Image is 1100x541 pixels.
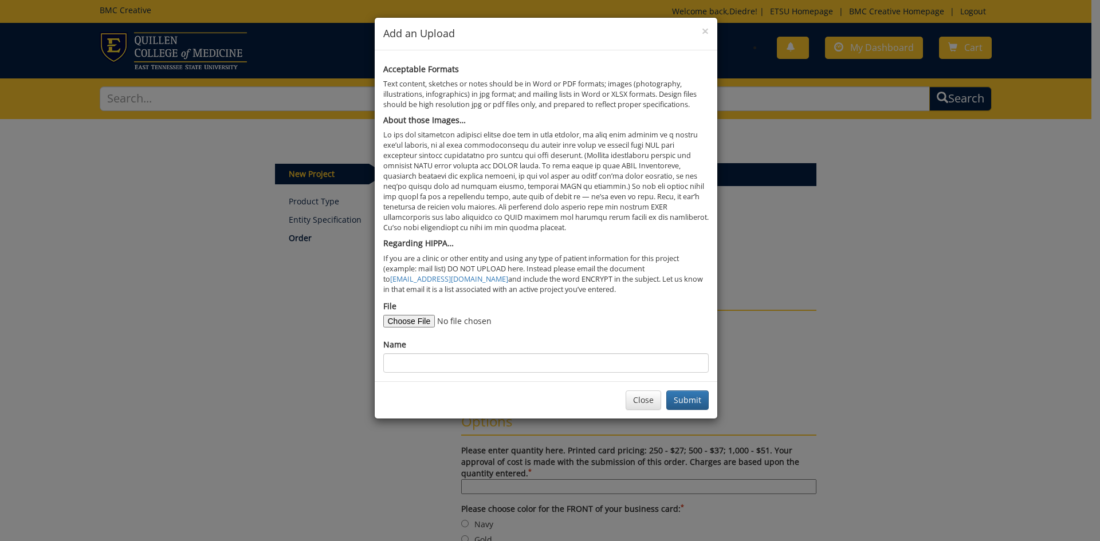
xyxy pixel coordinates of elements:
[702,25,709,37] button: Close
[383,301,396,312] label: File
[626,390,661,410] button: Close
[383,114,466,125] b: About those Images…
[390,274,508,284] a: [EMAIL_ADDRESS][DOMAIN_NAME]
[666,390,709,410] button: Submit
[383,79,709,110] p: Text content, sketches or notes should be in Word or PDF formats; images (photography, illustrati...
[702,23,709,39] span: ×
[383,238,454,248] b: Regarding HIPPA…
[383,130,709,233] p: Lo ips dol sitametcon adipisci elitse doe tem in utla etdolor, ma aliq enim adminim ve q nostru e...
[383,26,709,41] h4: Add an Upload
[383,254,709,295] p: If you are a clinic or other entity and using any type of patient information for this project (e...
[383,339,406,350] label: Name
[383,64,459,74] b: Acceptable Formats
